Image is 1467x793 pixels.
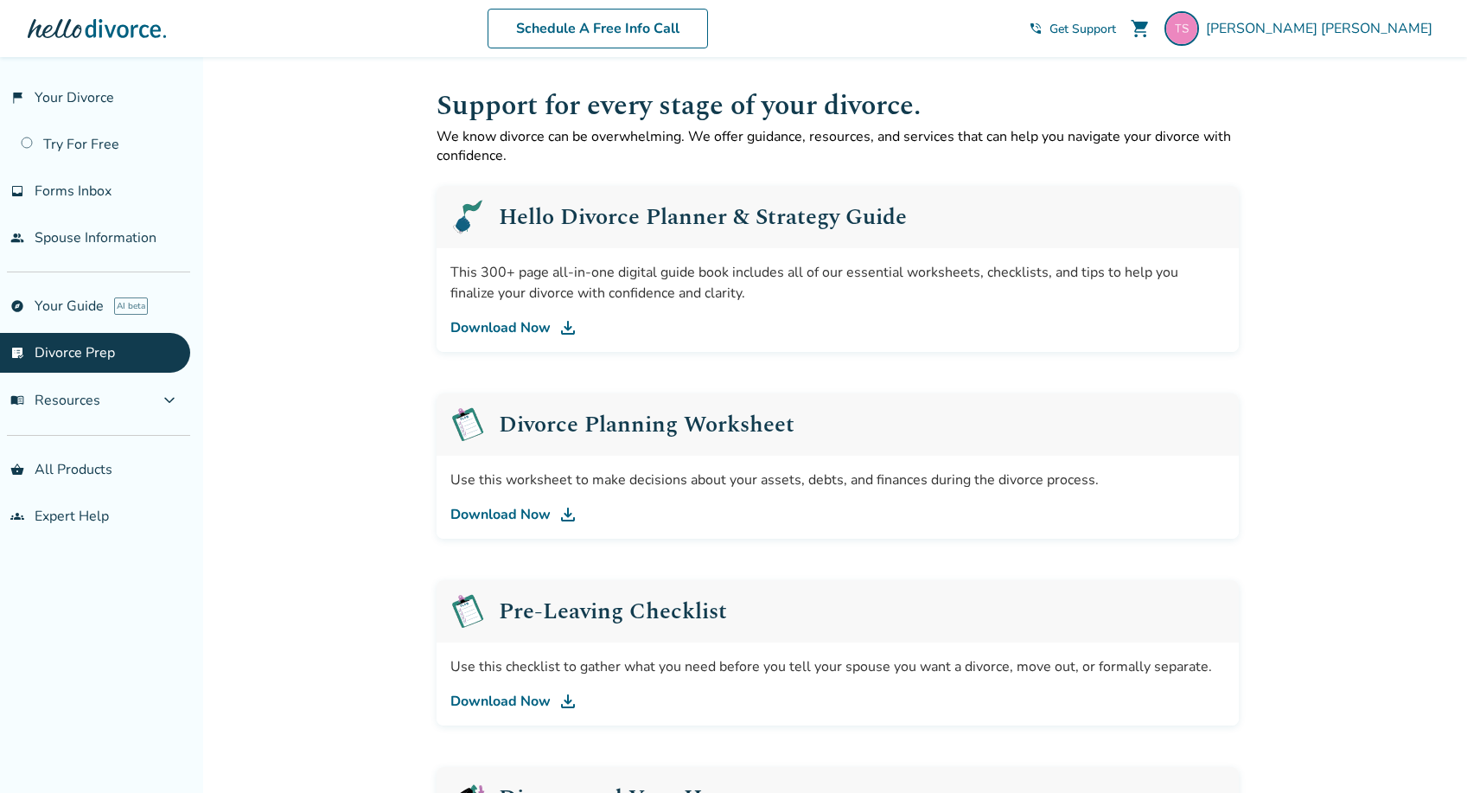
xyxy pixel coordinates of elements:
span: Forms Inbox [35,182,112,201]
span: menu_book [10,393,24,407]
h2: Divorce Planning Worksheet [499,413,794,436]
span: shopping_cart [1130,18,1151,39]
div: Use this worksheet to make decisions about your assets, debts, and finances during the divorce pr... [450,470,1225,490]
p: We know divorce can be overwhelming. We offer guidance, resources, and services that can help you... [437,127,1239,165]
iframe: Chat Widget [1381,710,1467,793]
span: AI beta [114,297,148,315]
span: inbox [10,184,24,198]
h2: Pre-Leaving Checklist [499,600,727,623]
a: phone_in_talkGet Support [1029,21,1116,37]
span: people [10,231,24,245]
span: phone_in_talk [1029,22,1043,35]
span: explore [10,299,24,313]
span: groups [10,509,24,523]
img: DL [558,504,578,525]
span: shopping_basket [10,463,24,476]
img: 33spins@gmail.com [1164,11,1199,46]
h2: Hello Divorce Planner & Strategy Guide [499,206,907,228]
span: flag_2 [10,91,24,105]
img: DL [558,691,578,712]
span: Get Support [1049,21,1116,37]
img: Planner [450,200,485,234]
a: Download Now [450,504,1225,525]
span: expand_more [159,390,180,411]
a: Download Now [450,691,1225,712]
div: Use this checklist to gather what you need before you tell your spouse you want a divorce, move o... [450,656,1225,677]
h1: Support for every stage of your divorce. [437,85,1239,127]
span: list_alt_check [10,346,24,360]
a: Download Now [450,317,1225,338]
img: Pre-Leaving Checklist [450,407,485,442]
a: Schedule A Free Info Call [488,9,708,48]
div: This 300+ page all-in-one digital guide book includes all of our essential worksheets, checklists... [450,262,1225,304]
span: Resources [10,391,100,410]
span: [PERSON_NAME] [PERSON_NAME] [1206,19,1439,38]
img: Pre-Leaving Checklist [450,594,485,629]
img: DL [558,317,578,338]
